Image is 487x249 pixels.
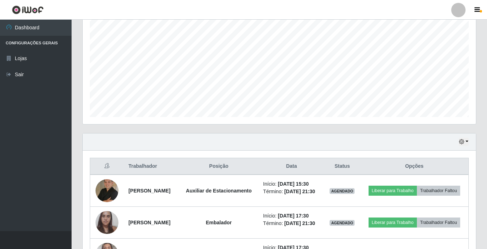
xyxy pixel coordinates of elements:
li: Início: [263,180,320,188]
th: Posição [179,158,259,175]
time: [DATE] 17:30 [278,213,309,219]
strong: Auxiliar de Estacionamento [186,188,252,194]
button: Liberar para Trabalho [369,218,417,228]
strong: Embalador [206,220,232,225]
strong: [PERSON_NAME] [128,188,170,194]
time: [DATE] 15:30 [278,181,309,187]
span: AGENDADO [330,220,355,226]
img: 1679057425949.jpeg [96,179,118,202]
li: Término: [263,220,320,227]
button: Trabalhador Faltou [417,218,460,228]
img: CoreUI Logo [12,5,44,14]
th: Trabalhador [124,158,179,175]
th: Status [324,158,360,175]
img: 1734444279146.jpeg [96,207,118,238]
time: [DATE] 21:30 [284,189,315,194]
th: Opções [360,158,469,175]
span: AGENDADO [330,188,355,194]
li: Início: [263,212,320,220]
th: Data [259,158,324,175]
strong: [PERSON_NAME] [128,220,170,225]
time: [DATE] 21:30 [284,220,315,226]
li: Término: [263,188,320,195]
button: Trabalhador Faltou [417,186,460,196]
button: Liberar para Trabalho [369,186,417,196]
